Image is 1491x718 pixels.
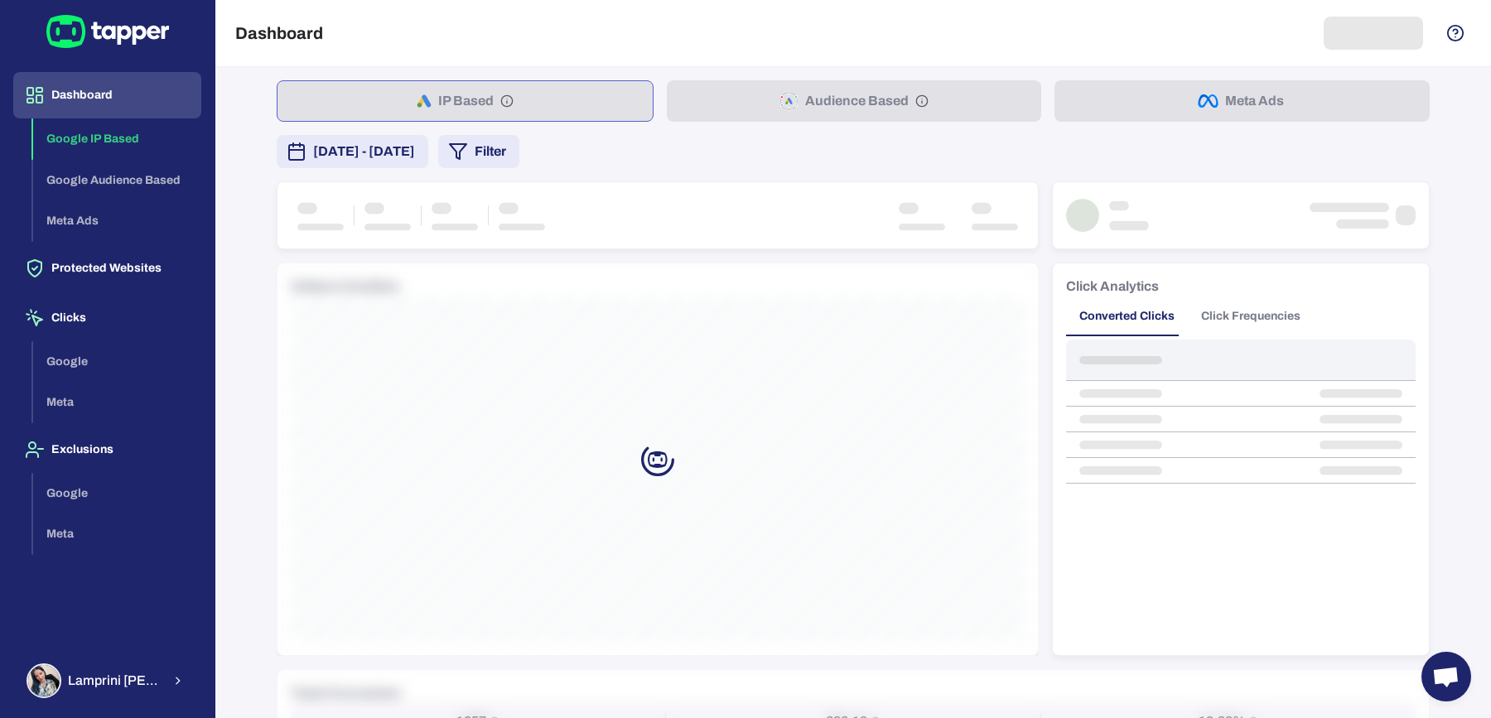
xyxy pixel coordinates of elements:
[438,135,519,168] button: Filter
[277,135,428,168] button: [DATE] - [DATE]
[13,72,201,118] button: Dashboard
[68,672,162,689] span: Lamprini [PERSON_NAME]
[13,657,201,705] button: Lamprini ReppaLamprini [PERSON_NAME]
[13,426,201,473] button: Exclusions
[13,310,201,324] a: Clicks
[13,260,201,274] a: Protected Websites
[313,142,415,161] span: [DATE] - [DATE]
[235,23,323,43] h5: Dashboard
[13,87,201,101] a: Dashboard
[1421,652,1471,701] a: Open chat
[1066,296,1188,336] button: Converted Clicks
[1188,296,1314,336] button: Click Frequencies
[13,441,201,455] a: Exclusions
[13,245,201,292] button: Protected Websites
[1066,277,1159,296] h6: Click Analytics
[28,665,60,696] img: Lamprini Reppa
[13,295,201,341] button: Clicks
